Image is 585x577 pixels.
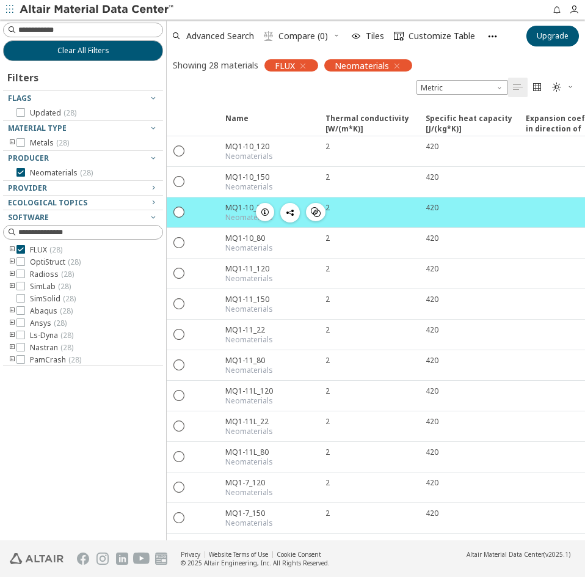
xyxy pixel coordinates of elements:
[64,108,76,118] span: ( 28 )
[325,263,330,274] div: 2
[80,167,93,178] span: ( 28 )
[8,257,16,267] i: toogle group
[547,78,579,97] button: Theme
[173,59,258,71] div: Showing 28 materials
[225,457,273,467] div: Neomaterials
[10,553,64,564] img: Altair Engineering
[225,141,273,152] div: MQ1-10_120
[416,80,508,95] span: Metric
[225,113,249,135] span: Name
[277,550,321,559] a: Cookie Consent
[426,233,438,243] div: 420
[58,281,71,292] span: ( 28 )
[325,172,330,182] div: 2
[56,138,69,148] span: ( 28 )
[325,477,330,488] div: 2
[8,343,16,353] i: toogle group
[181,559,330,567] div: © 2025 Altair Engineering, Inc. All Rights Reserved.
[552,83,562,92] i: 
[68,355,81,365] span: ( 28 )
[8,153,49,163] span: Producer
[416,80,508,95] div: Unit System
[325,355,330,366] div: 2
[3,40,163,61] button: Clear All Filters
[225,182,273,192] div: Neomaterials
[30,138,69,148] span: Metals
[49,244,62,255] span: ( 28 )
[528,78,547,97] button: Tile View
[325,416,330,427] div: 2
[225,386,273,396] div: MQ1-11L_120
[325,508,330,518] div: 2
[426,508,438,518] div: 420
[426,141,438,152] div: 420
[30,245,62,255] span: FLUX
[426,202,438,213] div: 420
[278,32,328,40] span: Compare (0)
[3,91,163,106] button: Flags
[325,386,330,396] div: 2
[508,78,528,97] button: Table View
[225,304,273,314] div: Neomaterials
[418,113,518,135] span: Specific heat capacity [J/(kg*K)]
[60,342,73,353] span: ( 28 )
[426,355,438,366] div: 420
[186,32,254,40] span: Advanced Search
[225,538,273,549] div: MQ1-7_22
[394,31,404,41] i: 
[513,83,523,92] i: 
[225,518,273,528] div: Neomaterials
[30,108,76,118] span: Updated
[3,210,163,225] button: Software
[8,270,16,279] i: toogle group
[225,447,273,457] div: MQ1-11L_80
[8,306,16,316] i: toogle group
[426,538,438,549] div: 420
[426,113,514,135] span: Specific heat capacity [J/(kg*K)]
[325,294,330,304] div: 2
[225,213,273,222] div: Neomaterials
[325,538,330,549] div: 2
[275,60,295,71] span: FLUX
[426,477,438,488] div: 420
[280,203,300,222] button: Share
[225,366,273,375] div: Neomaterials
[3,121,163,136] button: Material Type
[409,32,475,40] span: Customize Table
[225,355,273,366] div: MQ1-11_80
[20,4,175,16] img: Altair Material Data Center
[256,203,274,221] button: Details
[526,26,579,46] button: Upgrade
[8,282,16,292] i: toogle group
[63,293,76,304] span: ( 28 )
[30,331,73,340] span: Ls-Dyna
[30,270,74,279] span: Radioss
[225,233,273,243] div: MQ1-10_80
[30,257,81,267] span: OptiStruct
[30,168,93,178] span: Neomaterials
[8,355,16,365] i: toogle group
[30,355,81,365] span: PamCrash
[30,343,73,353] span: Nastran
[426,172,438,182] div: 420
[225,488,273,498] div: Neomaterials
[225,477,273,488] div: MQ1-7_120
[426,416,438,427] div: 420
[30,282,71,292] span: SimLab
[225,202,273,213] div: MQ1-10_22
[225,243,273,253] div: Neomaterials
[54,318,67,328] span: ( 28 )
[209,550,268,559] a: Website Terms of Use
[311,207,321,217] i: 
[426,294,438,304] div: 420
[532,83,542,92] i: 
[335,60,389,71] span: Neomaterials
[181,550,200,559] a: Privacy
[325,141,330,152] div: 2
[426,386,438,396] div: 420
[8,331,16,340] i: toogle group
[225,335,273,345] div: Neomaterials
[30,306,73,316] span: Abaqus
[225,396,273,406] div: Neomaterials
[3,196,163,210] button: Ecological Topics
